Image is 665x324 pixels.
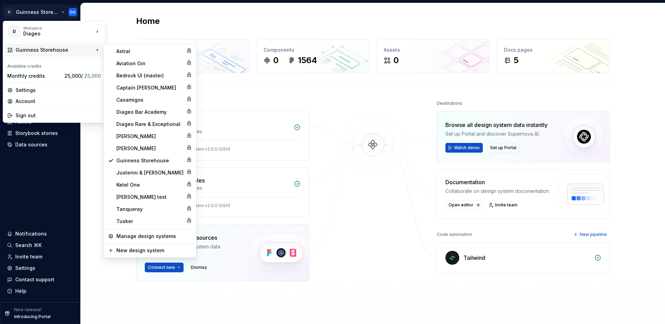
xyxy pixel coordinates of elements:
[116,206,184,213] div: Tanqueray
[16,98,101,105] div: Account
[116,72,184,79] div: Bedrock UI (master)
[116,109,184,116] div: Diageo Bar Academy
[116,48,184,55] div: Astral
[16,87,101,94] div: Settings
[23,30,82,37] div: Diageo
[116,96,184,103] div: Casamigos
[7,73,62,79] div: Monthly credits
[116,247,192,254] div: New design system
[116,157,184,164] div: Guinness Storehouse
[116,84,184,91] div: Captain [PERSON_NAME]
[84,73,101,79] span: 25,000
[116,121,184,128] div: Diageo Rare & Exceptional
[116,60,184,67] div: Aviation Gin
[116,218,184,225] div: Tusker
[116,169,184,176] div: Justerini & [PERSON_NAME]
[23,26,94,30] div: Workspace
[116,194,184,201] div: [PERSON_NAME] test
[116,181,184,188] div: Ketel One
[116,233,192,240] div: Manage design systems
[116,133,184,140] div: [PERSON_NAME]
[16,112,101,119] div: Sign out
[16,46,94,53] div: Guinness Storehouse
[5,59,104,70] div: Available credits
[64,73,101,79] span: 25,000 /
[8,25,20,38] div: D
[116,145,184,152] div: [PERSON_NAME]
